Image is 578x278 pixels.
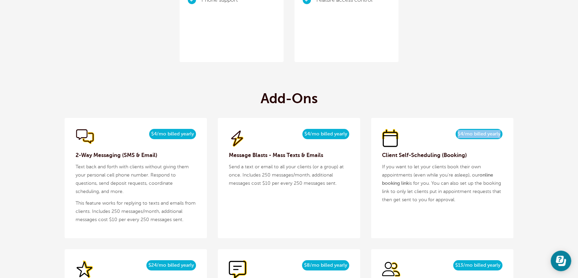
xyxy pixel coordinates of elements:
h3: Client Self-Scheduling (Booking) [382,151,502,159]
p: If you want to let your clients book their own appointments (even while you're asleep), our is fo... [382,163,502,204]
span: $4/mo billed yearly [302,129,349,139]
span: $4/mo billed yearly [456,129,502,139]
h3: Message Blasts - Mass Texts & Emails [229,151,349,159]
span: $13/mo billed yearly [453,260,502,270]
h2: Add-Ons [261,90,318,107]
span: $4/mo billed yearly [149,129,196,139]
p: Send a text or email to all your clients (or a group) at once. Includes 250 messages/month, addit... [229,163,349,188]
p: Text back and forth with clients without giving them your personal cell phone number. Respond to ... [76,163,196,196]
span: $8/mo billed yearly [302,260,349,270]
p: This feature works for replying to texts and emails from clients. Includes 250 messages/month, ad... [76,199,196,224]
iframe: Resource center [551,251,571,271]
span: $24/mo billed yearly [146,260,196,270]
h3: 2-Way Messaging (SMS & Email) [76,151,196,159]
